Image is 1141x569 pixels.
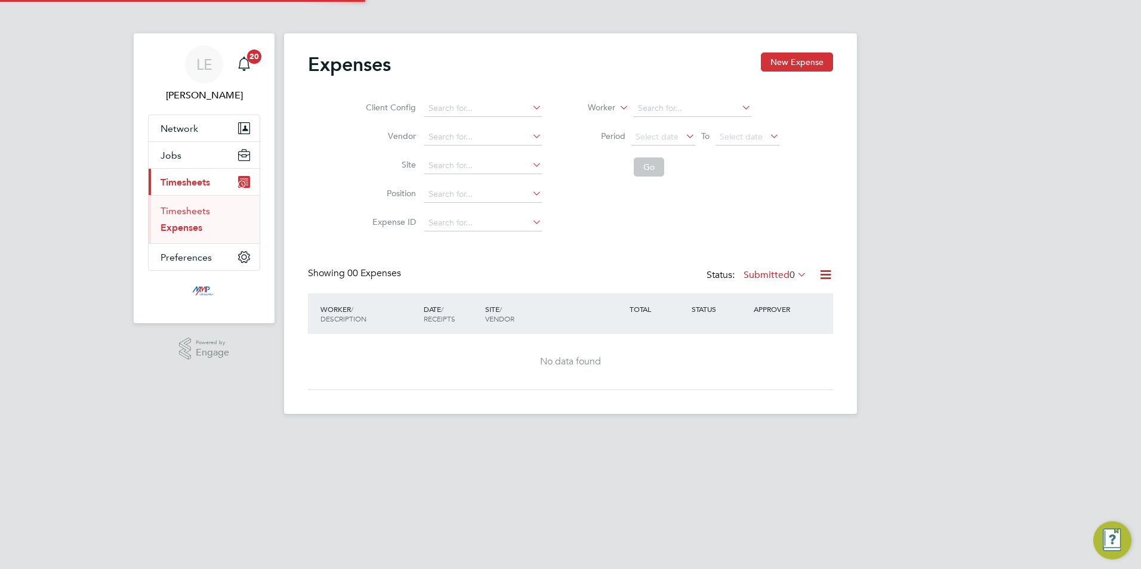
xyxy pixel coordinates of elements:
[362,188,416,199] label: Position
[744,269,807,281] label: Submitted
[161,222,202,233] a: Expenses
[134,33,275,323] nav: Main navigation
[161,205,210,217] a: Timesheets
[441,304,443,314] span: /
[161,177,210,188] span: Timesheets
[362,217,416,227] label: Expense ID
[572,131,625,141] label: Period
[362,159,416,170] label: Site
[320,314,366,323] span: DESCRIPTION
[161,123,198,134] span: Network
[485,314,514,323] span: VENDOR
[149,195,260,243] div: Timesheets
[179,338,230,360] a: Powered byEngage
[149,169,260,195] button: Timesheets
[761,52,833,72] button: New Expense
[308,52,391,76] h2: Expenses
[424,100,542,117] input: Search for...
[362,131,416,141] label: Vendor
[196,348,229,358] span: Engage
[148,88,260,103] span: Libby Evans
[790,269,795,281] span: 0
[424,129,542,146] input: Search for...
[149,142,260,168] button: Jobs
[347,267,401,279] span: 00 Expenses
[634,157,664,177] button: Go
[751,298,813,320] div: APPROVER
[424,157,542,174] input: Search for...
[149,244,260,270] button: Preferences
[1093,521,1131,559] button: Engage Resource Center
[482,298,627,329] div: SITE
[707,267,809,284] div: Status:
[351,304,353,314] span: /
[499,304,502,314] span: /
[196,57,212,72] span: LE
[161,252,212,263] span: Preferences
[232,45,256,84] a: 20
[317,298,421,329] div: WORKER
[148,45,260,103] a: LE[PERSON_NAME]
[362,102,416,113] label: Client Config
[196,338,229,348] span: Powered by
[720,131,763,142] span: Select date
[149,115,260,141] button: Network
[247,50,261,64] span: 20
[421,298,483,329] div: DATE
[161,150,181,161] span: Jobs
[689,298,751,320] div: STATUS
[698,128,713,144] span: To
[562,102,615,114] label: Worker
[424,215,542,231] input: Search for...
[187,283,221,302] img: mmpconsultancy-logo-retina.png
[627,298,689,320] div: TOTAL
[308,267,403,280] div: Showing
[320,355,821,368] div: No data found
[634,100,751,117] input: Search for...
[424,314,455,323] span: RECEIPTS
[636,131,679,142] span: Select date
[148,283,260,302] a: Go to home page
[424,186,542,203] input: Search for...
